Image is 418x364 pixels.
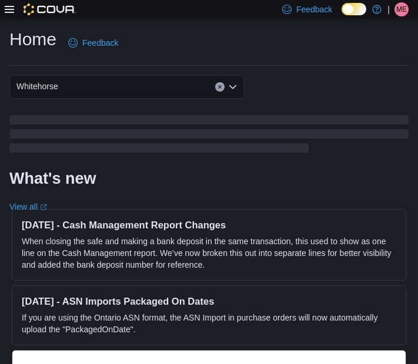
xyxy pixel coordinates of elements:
span: ME [396,2,407,16]
p: When closing the safe and making a bank deposit in the same transaction, this used to show as one... [22,235,396,271]
span: Feedback [82,37,118,49]
h1: Home [9,28,56,51]
span: Loading [9,117,409,155]
a: Feedback [63,31,123,55]
input: Dark Mode [342,3,366,15]
div: Micheal Egay [394,2,409,16]
a: View allExternal link [9,202,47,211]
span: Feedback [296,4,332,15]
h3: [DATE] - ASN Imports Packaged On Dates [22,295,396,307]
h2: What's new [9,169,96,188]
p: If you are using the Ontario ASN format, the ASN Import in purchase orders will now automatically... [22,312,396,335]
svg: External link [40,204,47,211]
button: Clear input [215,82,225,92]
img: Cova [24,4,76,15]
span: Whitehorse [16,79,58,93]
p: | [387,2,390,16]
h3: [DATE] - Cash Management Report Changes [22,219,396,231]
button: Open list of options [228,82,238,92]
